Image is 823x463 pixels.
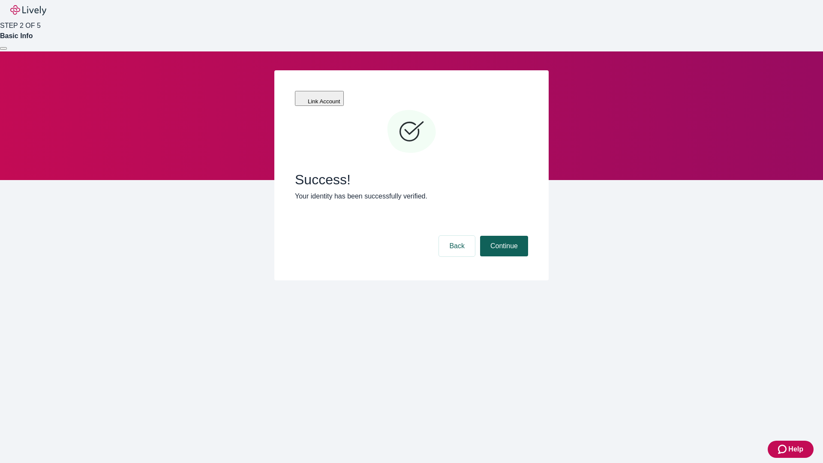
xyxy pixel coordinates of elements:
button: Continue [480,236,528,256]
button: Link Account [295,91,344,106]
span: Success! [295,171,528,188]
p: Your identity has been successfully verified. [295,191,528,201]
svg: Checkmark icon [386,106,437,158]
span: Help [788,444,803,454]
img: Lively [10,5,46,15]
button: Back [439,236,475,256]
svg: Zendesk support icon [778,444,788,454]
button: Zendesk support iconHelp [768,441,814,458]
